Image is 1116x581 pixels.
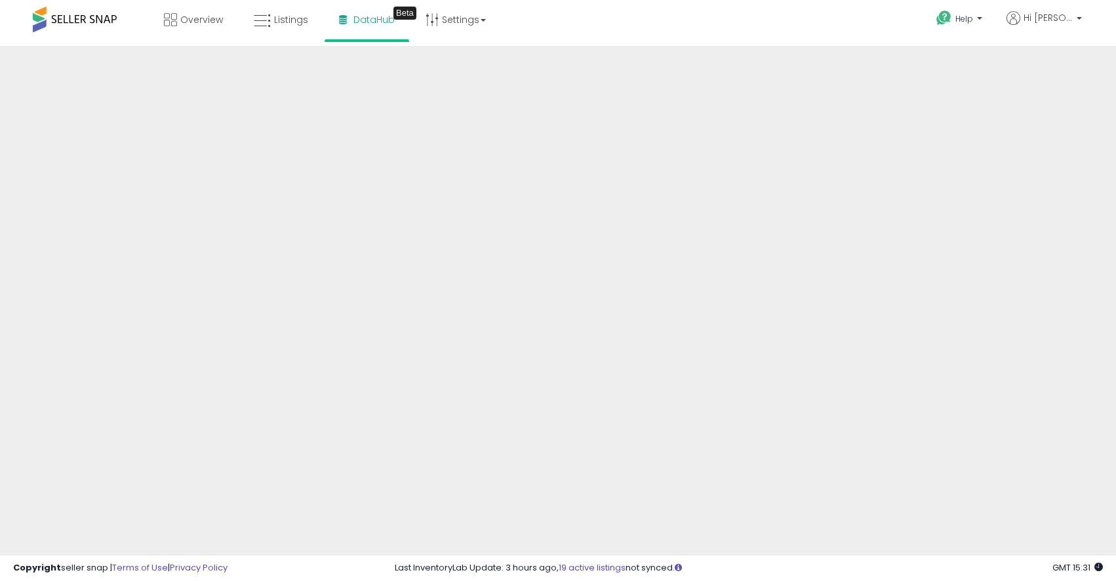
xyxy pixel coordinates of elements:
a: 19 active listings [559,561,626,574]
div: Tooltip anchor [393,7,416,20]
div: Last InventoryLab Update: 3 hours ago, not synced. [395,562,1103,574]
span: Overview [180,13,223,26]
span: Listings [274,13,308,26]
a: Terms of Use [112,561,168,574]
a: Hi [PERSON_NAME] [1006,11,1082,41]
div: seller snap | | [13,562,228,574]
span: Hi [PERSON_NAME] [1024,11,1073,24]
i: Get Help [936,10,952,26]
span: 2025-10-12 15:31 GMT [1052,561,1103,574]
span: Help [955,13,973,24]
a: Privacy Policy [170,561,228,574]
span: DataHub [353,13,395,26]
strong: Copyright [13,561,61,574]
